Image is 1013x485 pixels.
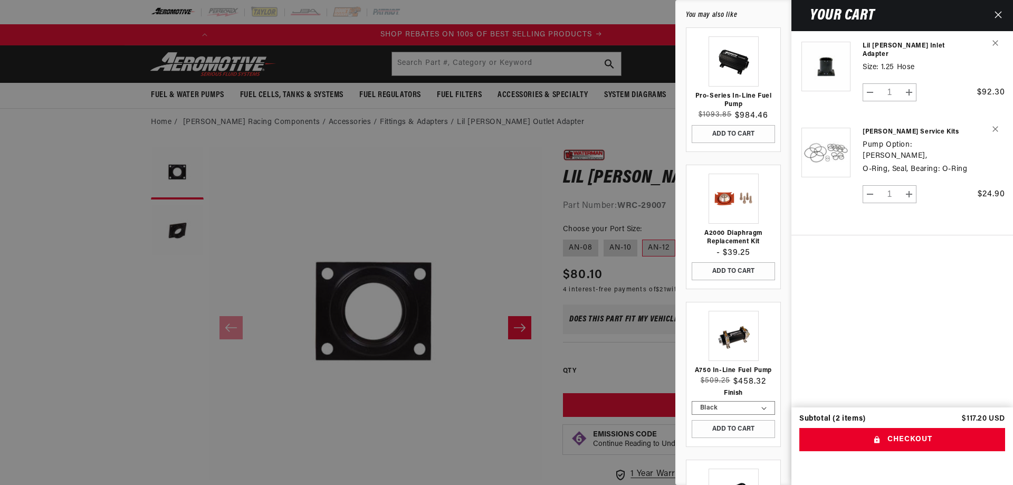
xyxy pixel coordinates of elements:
[863,42,968,59] a: Lil [PERSON_NAME] Inlet Adapter
[986,120,1005,138] button: Remove Waterman Service Kits - Lil Bertha / O-Ring
[863,165,940,173] dt: O-Ring, Seal, Bearing:
[863,63,878,71] dt: Size:
[986,34,1005,52] button: Remove Lil Bertha Inlet Adapter - 1.25 Hose
[881,63,915,71] dd: 1.25 Hose
[942,165,968,173] dd: O-Ring
[877,185,902,203] input: Quantity for Waterman Service Kits
[863,141,912,149] dt: Pump Option:
[799,428,1005,452] button: Checkout
[863,152,927,160] dd: [PERSON_NAME],
[978,190,1005,198] span: $24.90
[962,415,1005,423] p: $117.20 USD
[977,88,1005,97] span: $92.30
[799,451,1005,474] iframe: PayPal-paypal
[799,9,874,22] h2: Your cart
[863,128,968,136] a: [PERSON_NAME] Service Kits
[877,83,902,101] input: Quantity for Lil Bertha Inlet Adapter
[799,415,866,423] div: Subtotal (2 items)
